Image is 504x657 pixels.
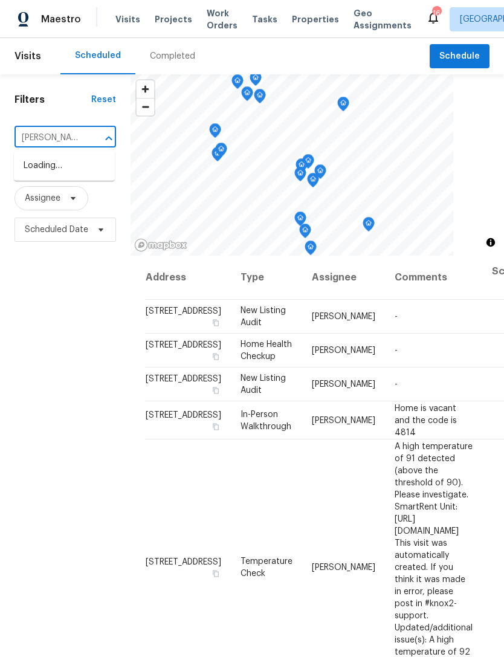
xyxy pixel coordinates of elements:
span: - [395,312,398,321]
span: Geo Assignments [354,7,412,31]
span: Work Orders [207,7,237,31]
span: [STREET_ADDRESS] [146,557,221,566]
span: New Listing Audit [241,374,286,395]
span: Properties [292,13,339,25]
div: Map marker [231,74,244,93]
span: [STREET_ADDRESS] [146,307,221,316]
th: Assignee [302,256,385,300]
button: Copy Address [210,317,221,328]
div: Map marker [363,217,375,236]
span: [STREET_ADDRESS] [146,410,221,419]
span: Temperature Check [241,557,292,577]
span: [PERSON_NAME] [312,346,375,355]
span: [STREET_ADDRESS] [146,375,221,383]
button: Copy Address [210,385,221,396]
span: [PERSON_NAME] [312,563,375,571]
div: Map marker [215,143,227,161]
th: Address [145,256,231,300]
button: Copy Address [210,568,221,578]
span: Toggle attribution [487,236,494,249]
button: Close [100,130,117,147]
span: Assignee [25,192,60,204]
span: Home is vacant and the code is 4814 [395,404,457,436]
th: Type [231,256,302,300]
button: Copy Address [210,421,221,432]
input: Search for an address... [15,129,82,147]
span: [STREET_ADDRESS] [146,341,221,349]
h1: Filters [15,94,91,106]
span: Projects [155,13,192,25]
span: Scheduled Date [25,224,88,236]
div: Map marker [299,224,311,242]
div: Map marker [209,123,221,142]
div: Map marker [254,89,266,108]
button: Zoom in [137,80,154,98]
div: Map marker [294,167,306,186]
span: Visits [15,43,41,70]
span: [PERSON_NAME] [312,380,375,389]
a: Mapbox homepage [134,238,187,252]
th: Comments [385,256,482,300]
div: Map marker [241,86,253,105]
div: Map marker [314,164,326,183]
div: Map marker [305,241,317,259]
div: Scheduled [75,50,121,62]
button: Schedule [430,44,489,69]
div: Map marker [296,158,308,177]
span: Home Health Checkup [241,340,292,361]
canvas: Map [131,74,453,256]
span: - [395,380,398,389]
span: In-Person Walkthrough [241,410,291,430]
span: Zoom out [137,99,154,115]
div: Map marker [307,173,319,192]
div: Reset [91,94,116,106]
div: 16 [432,7,441,19]
div: Map marker [212,147,224,166]
span: Visits [115,13,140,25]
div: Map marker [250,71,262,90]
div: Map marker [294,212,306,230]
button: Copy Address [210,351,221,362]
span: Maestro [41,13,81,25]
button: Toggle attribution [483,235,498,250]
div: Loading… [14,151,115,181]
div: Map marker [302,154,314,173]
span: [PERSON_NAME] [312,312,375,321]
span: [PERSON_NAME] [312,416,375,424]
span: New Listing Audit [241,306,286,327]
div: Map marker [337,97,349,115]
button: Zoom out [137,98,154,115]
span: Tasks [252,15,277,24]
div: Completed [150,50,195,62]
span: - [395,346,398,355]
span: Schedule [439,49,480,64]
